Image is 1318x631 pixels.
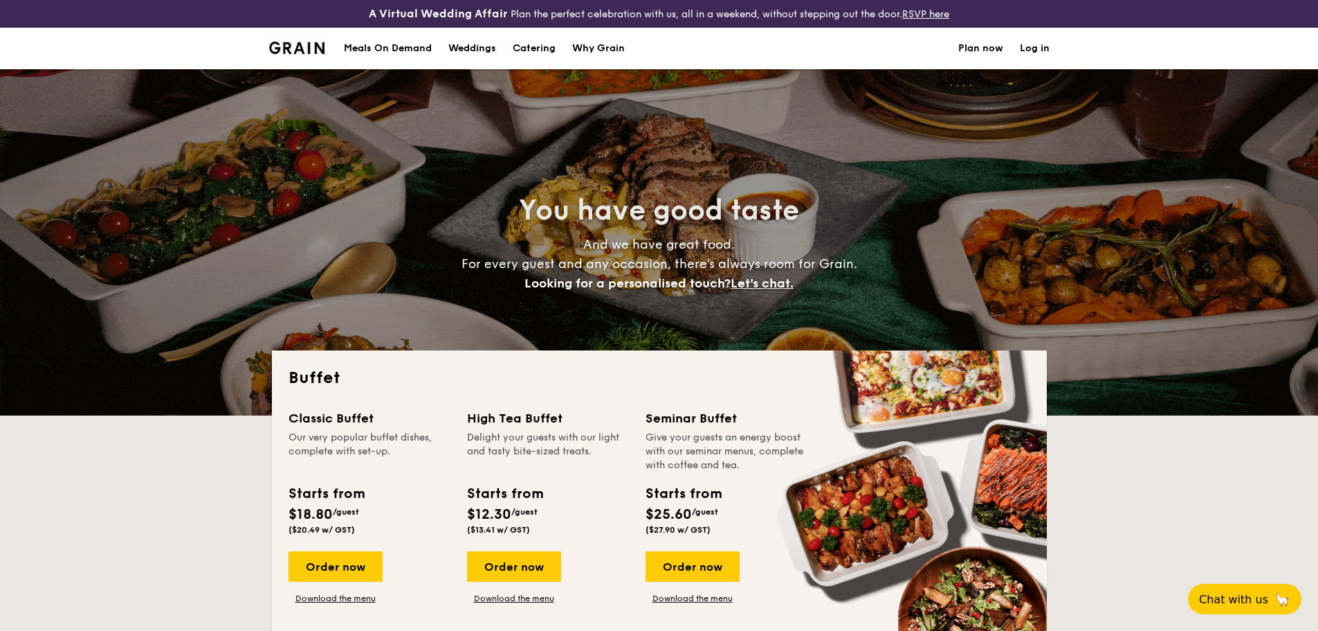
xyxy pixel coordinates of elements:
[646,551,740,582] div: Order now
[572,28,625,69] div: Why Grain
[289,483,364,504] div: Starts from
[731,276,794,291] span: Let's chat.
[289,525,355,535] span: ($20.49 w/ GST)
[289,409,450,428] div: Classic Buffet
[467,431,629,472] div: Delight your guests with our light and tasty bite-sized treats.
[448,28,496,69] div: Weddings
[289,551,383,582] div: Order now
[1188,584,1301,614] button: Chat with us🦙
[336,28,440,69] a: Meals On Demand
[369,6,508,22] h4: A Virtual Wedding Affair
[289,593,383,604] a: Download the menu
[646,409,807,428] div: Seminar Buffet
[646,593,740,604] a: Download the menu
[564,28,633,69] a: Why Grain
[902,8,949,20] a: RSVP here
[1199,593,1268,606] span: Chat with us
[467,483,542,504] div: Starts from
[646,431,807,472] div: Give your guests an energy boost with our seminar menus, complete with coffee and tea.
[467,409,629,428] div: High Tea Buffet
[467,593,561,604] a: Download the menu
[289,431,450,472] div: Our very popular buffet dishes, complete with set-up.
[344,28,432,69] div: Meals On Demand
[646,525,711,535] span: ($27.90 w/ GST)
[333,507,359,517] span: /guest
[467,506,511,523] span: $12.30
[513,28,556,69] h1: Catering
[461,237,857,291] span: And we have great food. For every guest and any occasion, there’s always room for Grain.
[524,276,731,291] span: Looking for a personalised touch?
[289,367,1030,389] h2: Buffet
[269,42,325,54] a: Logotype
[519,194,799,227] span: You have good taste
[467,525,530,535] span: ($13.41 w/ GST)
[646,506,692,523] span: $25.60
[958,28,1003,69] a: Plan now
[261,6,1058,22] div: Plan the perfect celebration with us, all in a weekend, without stepping out the door.
[511,507,538,517] span: /guest
[440,28,504,69] a: Weddings
[269,42,325,54] img: Grain
[467,551,561,582] div: Order now
[1274,592,1290,607] span: 🦙
[504,28,564,69] a: Catering
[289,506,333,523] span: $18.80
[646,483,721,504] div: Starts from
[692,507,718,517] span: /guest
[1020,28,1050,69] a: Log in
